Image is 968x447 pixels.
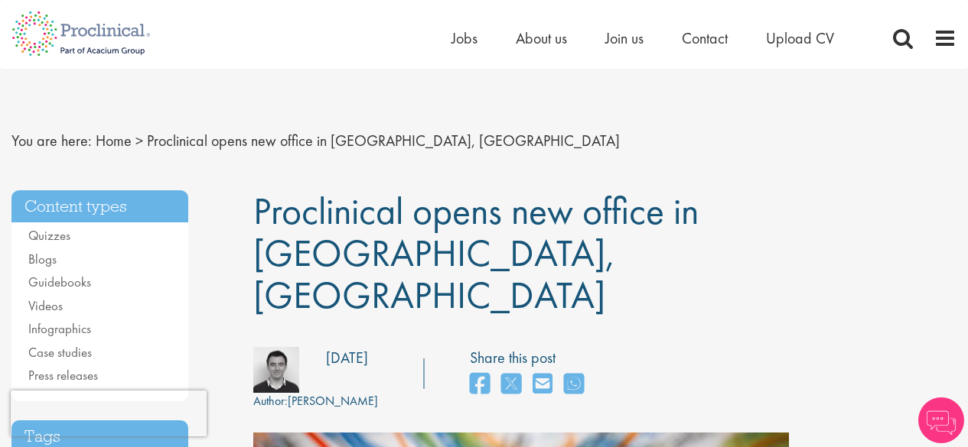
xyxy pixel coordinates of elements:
[135,131,143,151] span: >
[470,368,490,401] a: share on facebook
[28,367,98,384] a: Press releases
[28,297,63,314] a: Videos
[451,28,477,48] a: Jobs
[918,397,964,443] img: Chatbot
[11,131,92,151] span: You are here:
[28,227,70,244] a: Quizzes
[253,347,299,393] img: eee236d0-0a3b-4606-eee4-08d5a473185b
[28,251,57,267] a: Blogs
[564,368,584,401] a: share on whats app
[253,186,699,319] span: Proclinical opens new office in [GEOGRAPHIC_DATA], [GEOGRAPHIC_DATA]
[96,131,132,151] a: breadcrumb link
[28,344,92,361] a: Case studies
[682,28,728,48] a: Contact
[605,28,644,48] a: Join us
[326,347,368,369] div: [DATE]
[253,393,378,410] div: [PERSON_NAME]
[11,390,207,436] iframe: reCAPTCHA
[501,368,521,401] a: share on twitter
[28,274,91,290] a: Guidebooks
[766,28,834,48] a: Upload CV
[516,28,567,48] a: About us
[253,393,288,409] span: Author:
[11,190,188,223] h3: Content types
[470,347,592,369] label: Share this post
[533,368,552,401] a: share on email
[147,131,620,151] span: Proclinical opens new office in [GEOGRAPHIC_DATA], [GEOGRAPHIC_DATA]
[28,320,91,337] a: Infographics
